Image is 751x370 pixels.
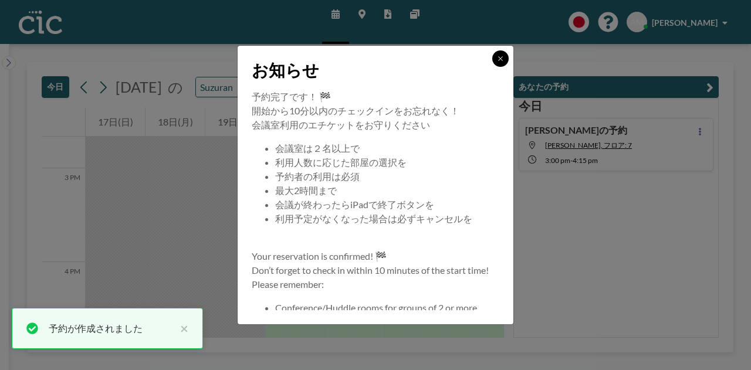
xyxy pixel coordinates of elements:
span: 会議室利用のエチケットをお守りください [252,119,430,130]
span: 会議室は２名以上で [275,142,360,154]
span: 会議が終わったらiPadで終了ボタンを [275,199,434,210]
span: 予約完了です！ 🏁 [252,91,331,102]
div: 予約が作成されました [49,321,174,335]
span: Please remember: [252,279,324,290]
span: 最大2時間まで [275,185,337,196]
span: お知らせ [252,60,319,80]
button: close [174,321,188,335]
span: Conference/Huddle rooms for groups of 2 or more [275,302,477,313]
span: 利用人数に応じた部屋の選択を [275,157,407,168]
span: 開始から10分以内のチェックインをお忘れなく！ [252,105,459,116]
span: 予約者の利用は必須 [275,171,360,182]
span: Your reservation is confirmed! 🏁 [252,250,387,262]
span: Don’t forget to check in within 10 minutes of the start time! [252,264,489,276]
span: 利用予定がなくなった場合は必ずキャンセルを [275,213,472,224]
